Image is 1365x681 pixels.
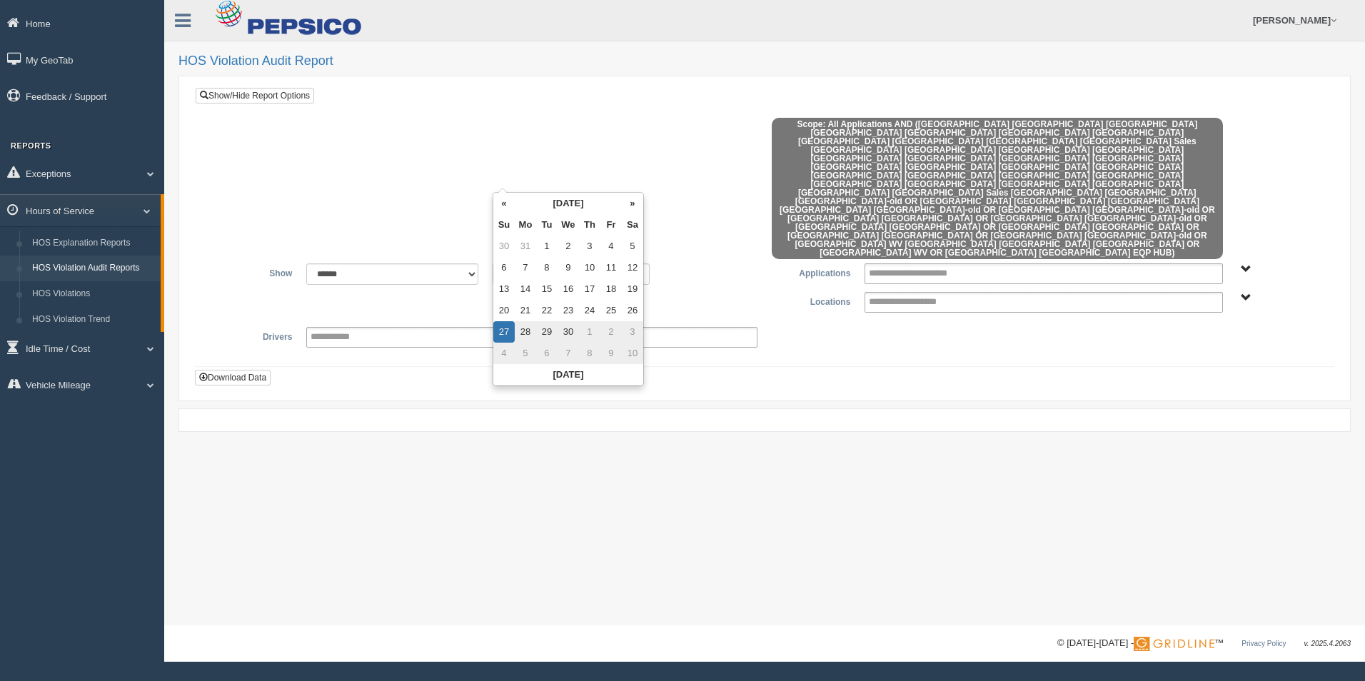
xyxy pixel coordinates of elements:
[515,300,536,321] td: 21
[600,214,622,236] th: Fr
[622,193,643,214] th: »
[1304,640,1351,647] span: v. 2025.4.2063
[579,321,600,343] td: 1
[493,321,515,343] td: 27
[26,256,161,281] a: HOS Violation Audit Reports
[622,300,643,321] td: 26
[558,300,579,321] td: 23
[622,343,643,364] td: 10
[536,214,558,236] th: Tu
[493,193,515,214] th: «
[772,118,1223,259] span: Scope: All Applications AND ([GEOGRAPHIC_DATA] [GEOGRAPHIC_DATA] [GEOGRAPHIC_DATA] [GEOGRAPHIC_DA...
[579,300,600,321] td: 24
[515,236,536,257] td: 31
[493,343,515,364] td: 4
[536,321,558,343] td: 29
[600,321,622,343] td: 2
[558,321,579,343] td: 30
[558,343,579,364] td: 7
[493,236,515,257] td: 30
[622,278,643,300] td: 19
[536,236,558,257] td: 1
[765,292,857,309] label: Locations
[536,257,558,278] td: 8
[600,343,622,364] td: 9
[196,88,314,104] a: Show/Hide Report Options
[536,343,558,364] td: 6
[536,300,558,321] td: 22
[515,193,622,214] th: [DATE]
[493,257,515,278] td: 6
[515,321,536,343] td: 28
[579,278,600,300] td: 17
[1241,640,1286,647] a: Privacy Policy
[515,343,536,364] td: 5
[622,257,643,278] td: 12
[493,214,515,236] th: Su
[558,278,579,300] td: 16
[515,278,536,300] td: 14
[558,257,579,278] td: 9
[1134,637,1214,651] img: Gridline
[622,214,643,236] th: Sa
[600,278,622,300] td: 18
[493,364,643,385] th: [DATE]
[622,321,643,343] td: 3
[26,281,161,307] a: HOS Violations
[493,300,515,321] td: 20
[493,278,515,300] td: 13
[515,214,536,236] th: Mo
[536,278,558,300] td: 15
[206,263,299,281] label: Show
[26,231,161,256] a: HOS Explanation Reports
[600,257,622,278] td: 11
[622,236,643,257] td: 5
[26,307,161,333] a: HOS Violation Trend
[579,257,600,278] td: 10
[1057,636,1351,651] div: © [DATE]-[DATE] - ™
[206,327,299,344] label: Drivers
[765,263,857,281] label: Applications
[579,343,600,364] td: 8
[600,300,622,321] td: 25
[558,214,579,236] th: We
[195,370,271,385] button: Download Data
[558,236,579,257] td: 2
[579,214,600,236] th: Th
[600,236,622,257] td: 4
[579,236,600,257] td: 3
[178,54,1351,69] h2: HOS Violation Audit Report
[515,257,536,278] td: 7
